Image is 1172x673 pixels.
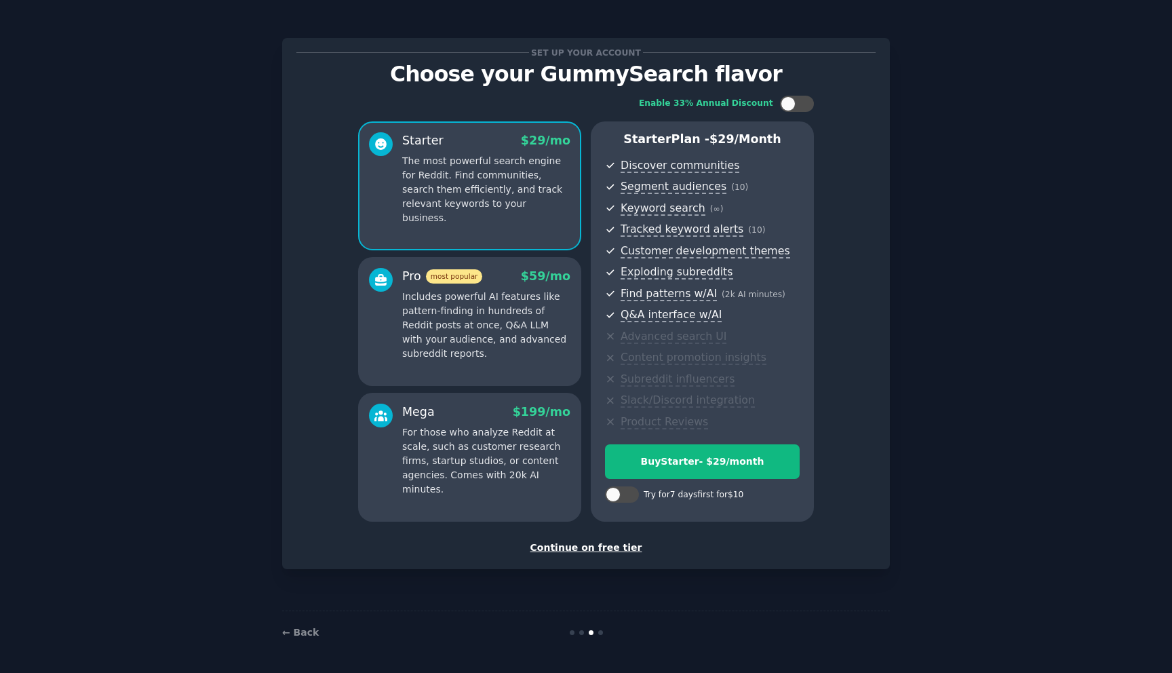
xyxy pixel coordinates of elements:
div: Try for 7 days first for $10 [644,489,743,501]
span: Customer development themes [621,244,790,258]
span: $ 29 /mo [521,134,570,147]
div: Buy Starter - $ 29 /month [606,455,799,469]
span: ( 10 ) [748,225,765,235]
span: Product Reviews [621,415,708,429]
span: $ 29 /month [709,132,781,146]
button: BuyStarter- $29/month [605,444,800,479]
span: Slack/Discord integration [621,393,755,408]
span: $ 199 /mo [513,405,570,419]
span: Tracked keyword alerts [621,223,743,237]
p: Includes powerful AI features like pattern-finding in hundreds of Reddit posts at once, Q&A LLM w... [402,290,570,361]
div: Mega [402,404,435,421]
span: Keyword search [621,201,705,216]
span: Subreddit influencers [621,372,735,387]
span: ( 2k AI minutes ) [722,290,785,299]
span: ( 10 ) [731,182,748,192]
span: Segment audiences [621,180,726,194]
span: Exploding subreddits [621,265,732,280]
span: ( ∞ ) [710,204,724,214]
p: Starter Plan - [605,131,800,148]
span: Discover communities [621,159,739,173]
p: Choose your GummySearch flavor [296,62,876,86]
div: Enable 33% Annual Discount [639,98,773,110]
span: $ 59 /mo [521,269,570,283]
p: For those who analyze Reddit at scale, such as customer research firms, startup studios, or conte... [402,425,570,497]
span: Content promotion insights [621,351,766,365]
span: Set up your account [529,45,644,60]
span: most popular [426,269,483,284]
div: Pro [402,268,482,285]
a: ← Back [282,627,319,638]
p: The most powerful search engine for Reddit. Find communities, search them efficiently, and track ... [402,154,570,225]
div: Continue on free tier [296,541,876,555]
div: Starter [402,132,444,149]
span: Q&A interface w/AI [621,308,722,322]
span: Find patterns w/AI [621,287,717,301]
span: Advanced search UI [621,330,726,344]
